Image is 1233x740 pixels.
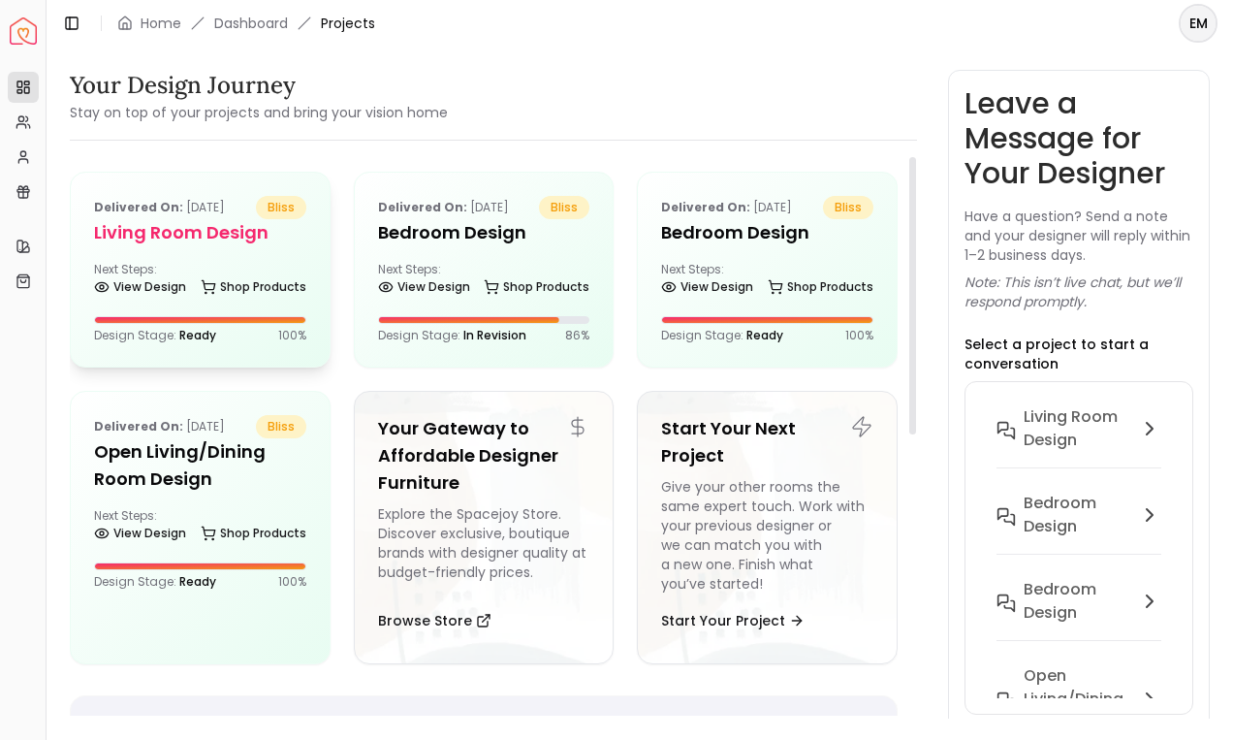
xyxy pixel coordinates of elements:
span: bliss [823,196,873,219]
p: 100 % [845,328,873,343]
p: Design Stage: [94,328,216,343]
span: Ready [746,327,783,343]
h6: Bedroom design [1024,492,1130,538]
p: Design Stage: [94,574,216,590]
a: View Design [94,520,186,547]
h6: Bedroom Design [1024,578,1130,625]
p: 86 % [565,328,589,343]
h5: Living Room design [94,219,306,246]
p: Design Stage: [661,328,783,343]
p: Note: This isn’t live chat, but we’ll respond promptly. [964,273,1193,311]
div: Next Steps: [94,262,306,301]
button: Browse Store [378,601,491,640]
span: EM [1181,6,1216,41]
p: Design Stage: [378,328,526,343]
span: bliss [256,415,306,438]
h5: Bedroom Design [661,219,873,246]
b: Delivered on: [94,418,183,434]
a: Shop Products [201,520,306,547]
a: Start Your Next ProjectGive your other rooms the same expert touch. Work with your previous desig... [637,391,898,664]
div: Next Steps: [378,262,590,301]
button: Bedroom Design [981,570,1177,657]
div: Next Steps: [661,262,873,301]
h5: Open Living/Dining Room Design [94,438,306,493]
b: Delivered on: [94,199,183,215]
a: Dashboard [214,14,288,33]
span: bliss [539,196,589,219]
button: Bedroom design [981,484,1177,570]
a: Shop Products [484,273,589,301]
a: View Design [378,273,470,301]
nav: breadcrumb [117,14,375,33]
h6: Open Living/Dining Room Design [1024,664,1130,734]
p: [DATE] [94,415,225,438]
span: Ready [179,573,216,590]
button: Living Room design [981,398,1177,484]
p: [DATE] [378,196,509,219]
small: Stay on top of your projects and bring your vision home [70,103,448,122]
p: Select a project to start a conversation [964,335,1193,373]
a: Home [141,14,181,33]
h3: Leave a Message for Your Designer [964,86,1193,191]
p: Have a question? Send a note and your designer will reply within 1–2 business days. [964,207,1193,265]
a: Shop Products [201,273,306,301]
button: EM [1179,4,1217,43]
div: Next Steps: [94,508,306,547]
b: Delivered on: [661,199,750,215]
h5: Bedroom design [378,219,590,246]
a: View Design [94,273,186,301]
span: bliss [256,196,306,219]
a: Shop Products [768,273,873,301]
div: Explore the Spacejoy Store. Discover exclusive, boutique brands with designer quality at budget-f... [378,504,590,594]
div: Give your other rooms the same expert touch. Work with your previous designer or we can match you... [661,477,873,594]
h5: Your Gateway to Affordable Designer Furniture [378,415,590,497]
span: Projects [321,14,375,33]
p: [DATE] [94,196,225,219]
a: Your Gateway to Affordable Designer FurnitureExplore the Spacejoy Store. Discover exclusive, bout... [354,391,615,664]
h5: Start Your Next Project [661,415,873,469]
h3: Your Design Journey [70,70,448,101]
b: Delivered on: [378,199,467,215]
p: 100 % [278,574,306,590]
button: Start Your Project [661,601,805,640]
h6: Living Room design [1024,405,1130,452]
span: In Revision [463,327,526,343]
p: 100 % [278,328,306,343]
img: Spacejoy Logo [10,17,37,45]
p: [DATE] [661,196,792,219]
a: Spacejoy [10,17,37,45]
span: Ready [179,327,216,343]
a: View Design [661,273,753,301]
